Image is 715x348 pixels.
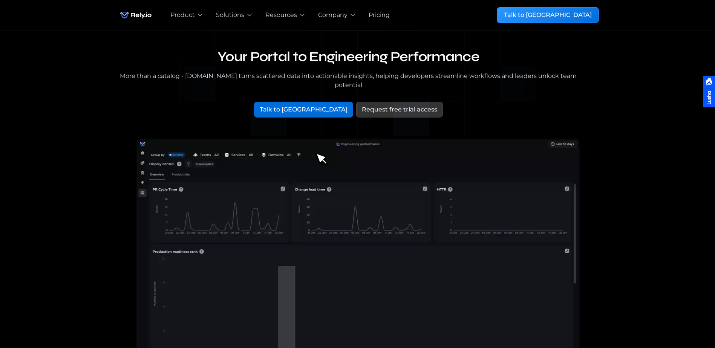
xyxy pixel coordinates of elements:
[216,11,244,20] div: Solutions
[265,11,297,20] div: Resources
[170,11,195,20] div: Product
[356,102,443,118] a: Request free trial access
[116,72,581,90] div: More than a catalog - [DOMAIN_NAME] turns scattered data into actionable insights, helping develo...
[116,8,155,23] img: Rely.io logo
[116,8,155,23] a: home
[369,11,390,20] a: Pricing
[318,11,348,20] div: Company
[260,105,348,114] div: Talk to [GEOGRAPHIC_DATA]
[504,11,592,20] div: Talk to [GEOGRAPHIC_DATA]
[497,7,599,23] a: Talk to [GEOGRAPHIC_DATA]
[362,105,437,114] div: Request free trial access
[116,49,581,66] h1: Your Portal to Engineering Performance
[254,102,353,118] a: Talk to [GEOGRAPHIC_DATA]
